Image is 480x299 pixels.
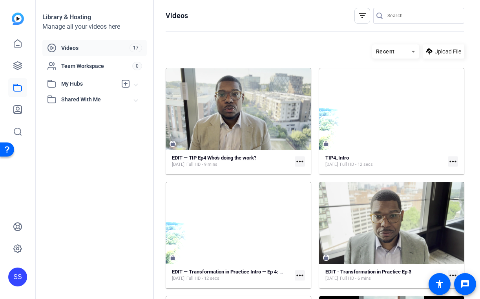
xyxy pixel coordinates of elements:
[325,269,411,275] strong: EDIT - Transformation in Practice Ep 3
[340,275,371,282] span: Full HD - 6 mins
[448,156,458,167] mat-icon: more_horiz
[172,275,184,282] span: [DATE]
[387,11,458,20] input: Search
[376,48,395,55] span: Recent
[325,155,349,161] strong: TIP4_Intro
[8,268,27,286] div: SS
[172,155,292,168] a: EDIT — TIP Ep4 Who's doing the work?[DATE]Full HD - 9 mins
[448,270,458,281] mat-icon: more_horiz
[295,156,305,167] mat-icon: more_horiz
[325,275,338,282] span: [DATE]
[423,44,464,59] button: Upload File
[295,270,305,281] mat-icon: more_horiz
[325,269,445,282] a: EDIT - Transformation in Practice Ep 3[DATE]Full HD - 6 mins
[61,44,130,52] span: Videos
[130,44,142,52] span: 17
[172,269,329,275] strong: EDIT — Transformation in Practice Intro — Ep 4: Who's doing the work?
[61,95,134,104] span: Shared With Me
[42,13,147,22] div: Library & Hosting
[186,275,219,282] span: Full HD - 12 secs
[42,76,147,92] mat-expansion-panel-header: My Hubs
[434,48,461,56] span: Upload File
[325,155,445,168] a: TIP4_Intro[DATE]Full HD - 12 secs
[132,62,142,70] span: 0
[12,13,24,25] img: blue-gradient.svg
[172,269,292,282] a: EDIT — Transformation in Practice Intro — Ep 4: Who's doing the work?[DATE]Full HD - 12 secs
[340,161,373,168] span: Full HD - 12 secs
[172,155,256,161] strong: EDIT — TIP Ep4 Who's doing the work?
[42,92,147,107] mat-expansion-panel-header: Shared With Me
[325,161,338,168] span: [DATE]
[186,161,217,168] span: Full HD - 9 mins
[166,11,188,20] h1: Videos
[460,279,470,289] mat-icon: message
[358,11,367,20] mat-icon: filter_list
[42,22,147,31] div: Manage all your videos here
[61,62,132,70] span: Team Workspace
[435,279,444,289] mat-icon: accessibility
[172,161,184,168] span: [DATE]
[61,80,117,88] span: My Hubs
